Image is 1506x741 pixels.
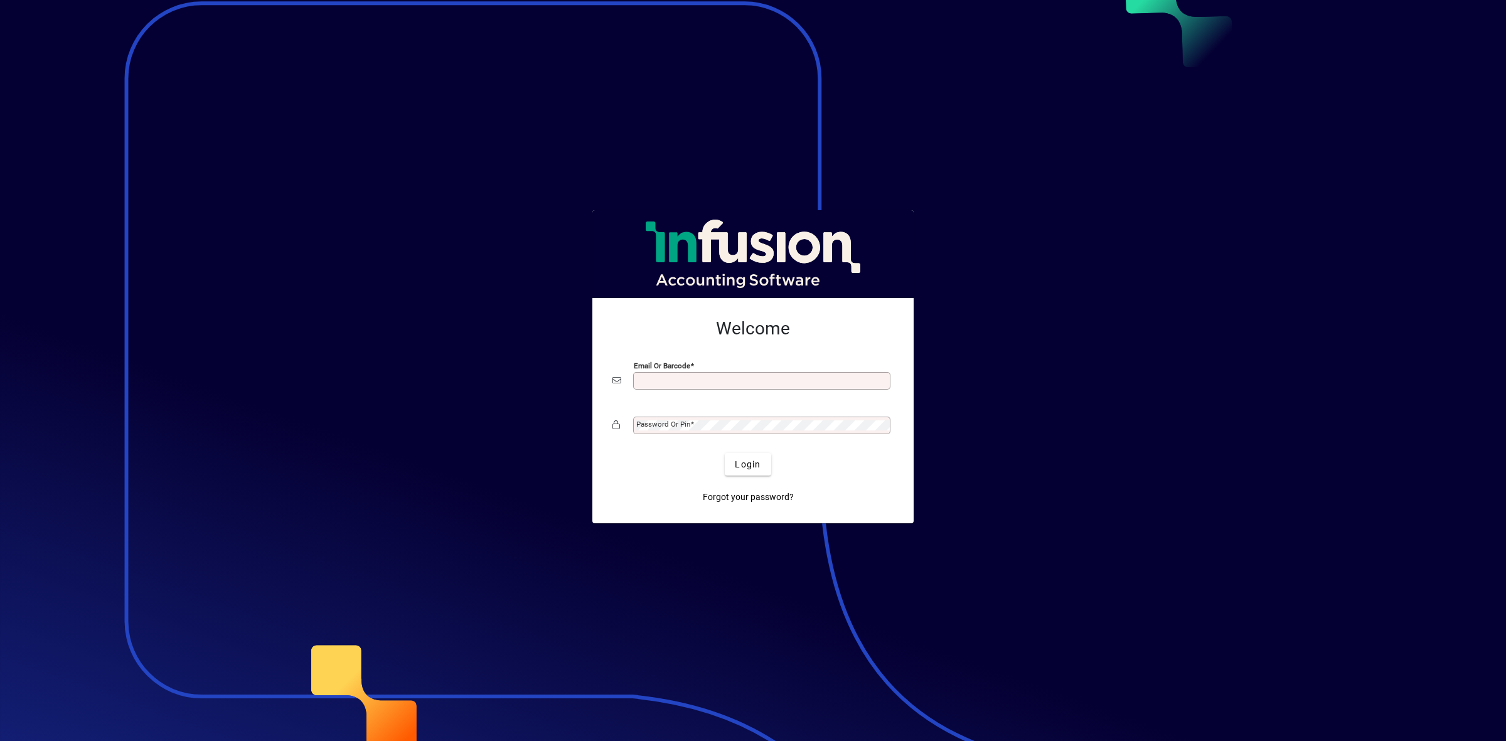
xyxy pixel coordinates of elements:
[612,318,894,339] h2: Welcome
[725,453,771,476] button: Login
[636,420,690,429] mat-label: Password or Pin
[698,486,799,508] a: Forgot your password?
[703,491,794,504] span: Forgot your password?
[735,458,761,471] span: Login
[634,361,690,370] mat-label: Email or Barcode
